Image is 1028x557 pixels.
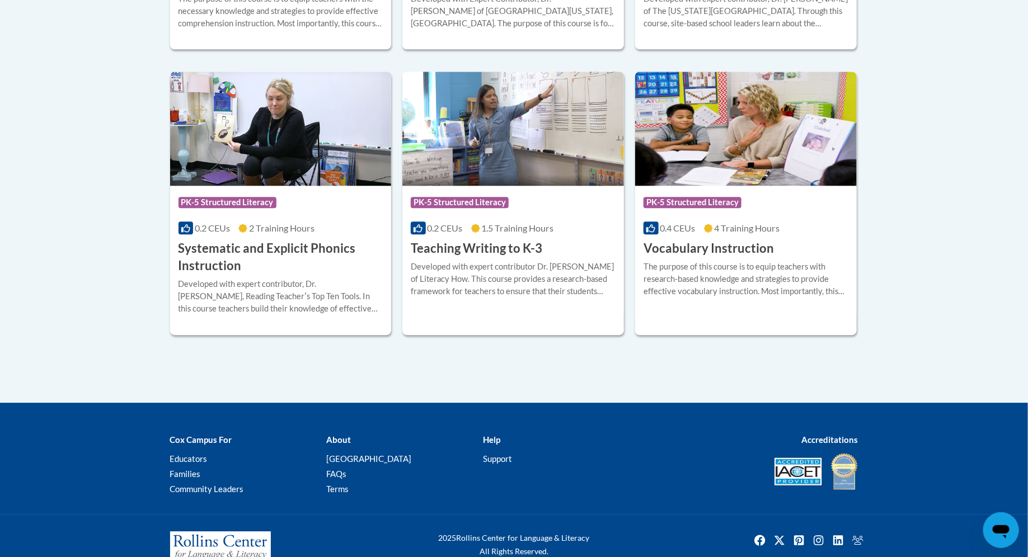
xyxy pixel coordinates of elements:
a: Families [170,469,201,479]
b: Cox Campus For [170,435,232,445]
img: Twitter icon [771,531,788,549]
span: 4 Training Hours [715,223,780,233]
h3: Teaching Writing to K-3 [411,240,542,257]
span: 0.4 CEUs [660,223,696,233]
img: Course Logo [402,72,624,186]
div: Developed with expert contributor Dr. [PERSON_NAME] of Literacy How. This course provides a resea... [411,261,616,298]
img: Course Logo [635,72,857,186]
span: 0.2 CEUs [195,223,230,233]
img: LinkedIn icon [829,531,847,549]
span: 2 Training Hours [249,223,314,233]
h3: Vocabulary Instruction [644,240,774,257]
img: Instagram icon [810,531,828,549]
span: PK-5 Structured Literacy [179,197,276,208]
b: Accreditations [802,435,858,445]
h3: Systematic and Explicit Phonics Instruction [179,240,383,275]
a: Twitter [771,531,788,549]
span: PK-5 Structured Literacy [644,197,741,208]
span: PK-5 Structured Literacy [411,197,509,208]
a: Facebook [751,531,769,549]
img: Accredited IACET® Provider [774,457,822,485]
a: Support [483,454,512,464]
a: Course LogoPK-5 Structured Literacy0.2 CEUs1.5 Training Hours Teaching Writing to K-3Developed wi... [402,72,624,334]
a: Pinterest [790,531,808,549]
a: Terms [326,484,349,494]
img: IDA® Accredited [830,452,858,491]
span: 0.2 CEUs [428,223,463,233]
img: Facebook group icon [849,531,867,549]
a: Course LogoPK-5 Structured Literacy0.4 CEUs4 Training Hours Vocabulary InstructionThe purpose of ... [635,72,857,334]
span: 1.5 Training Hours [482,223,554,233]
b: Help [483,435,500,445]
div: The purpose of this course is to equip teachers with research-based knowledge and strategies to p... [644,261,848,298]
img: Pinterest icon [790,531,808,549]
a: Community Leaders [170,484,244,494]
a: FAQs [326,469,346,479]
a: Facebook Group [849,531,867,549]
span: 2025 [439,533,457,542]
iframe: Button to launch messaging window [983,512,1019,548]
a: [GEOGRAPHIC_DATA] [326,454,411,464]
a: Instagram [810,531,828,549]
b: About [326,435,351,445]
a: Linkedin [829,531,847,549]
a: Course LogoPK-5 Structured Literacy0.2 CEUs2 Training Hours Systematic and Explicit Phonics Instr... [170,72,392,334]
a: Educators [170,454,208,464]
img: Course Logo [170,72,392,186]
img: Facebook icon [751,531,769,549]
div: Developed with expert contributor, Dr. [PERSON_NAME], Reading Teacherʹs Top Ten Tools. In this co... [179,278,383,315]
